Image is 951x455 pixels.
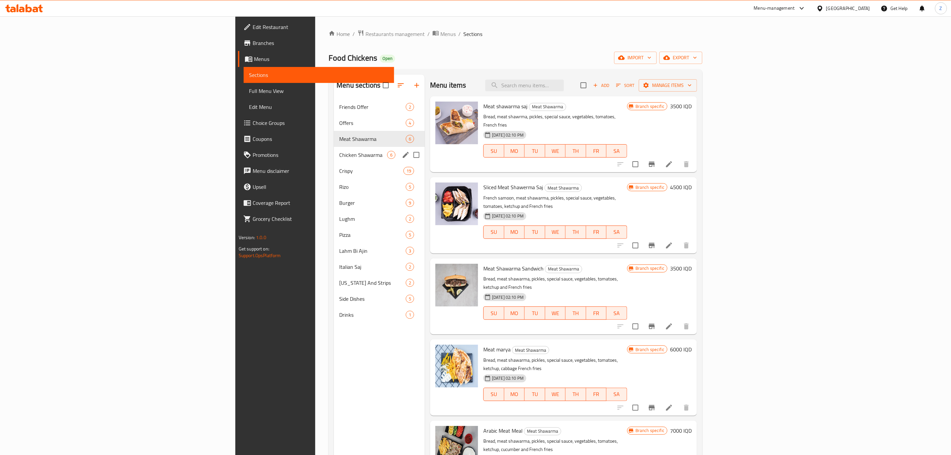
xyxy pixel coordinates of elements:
[504,144,525,158] button: MO
[548,227,563,237] span: WE
[334,115,425,131] div: Offers4
[628,319,642,333] span: Select to update
[483,306,504,320] button: SU
[406,216,414,222] span: 2
[644,318,660,334] button: Branch-specific-item
[586,144,607,158] button: FR
[525,144,545,158] button: TU
[406,215,414,223] div: items
[566,306,586,320] button: TH
[609,146,624,156] span: SA
[387,152,395,158] span: 6
[406,183,414,191] div: items
[387,151,395,159] div: items
[606,306,627,320] button: SA
[644,237,660,253] button: Branch-specific-item
[529,103,566,111] span: Meat Shawarma
[339,119,406,127] span: Offers
[249,71,389,79] span: Sections
[435,345,478,387] img: Meat marya
[393,77,409,93] span: Sort sections
[406,200,414,206] span: 9
[406,296,414,302] span: 5
[406,135,414,143] div: items
[566,226,586,239] button: TH
[435,264,478,306] img: Meat Shawarma Sandwich
[334,259,425,275] div: Italian Saj2
[406,312,414,318] span: 1
[406,103,414,111] div: items
[504,306,525,320] button: MO
[678,237,694,253] button: delete
[406,136,414,142] span: 6
[404,168,414,174] span: 19
[577,78,591,92] span: Select section
[238,179,394,195] a: Upsell
[678,400,694,416] button: delete
[339,311,406,319] span: Drinks
[403,167,414,175] div: items
[406,311,414,319] div: items
[239,233,255,242] span: Version:
[244,67,394,83] a: Sections
[253,167,389,175] span: Menu disclaimer
[463,30,482,38] span: Sections
[339,215,406,223] span: Lughm
[409,77,425,93] button: Add section
[609,389,624,399] span: SA
[486,308,501,318] span: SU
[483,263,544,273] span: Meat Shawarma Sandwich
[524,427,561,435] span: Meat Shawarma
[483,113,627,129] p: Bread, meat shawrma, pickles, special sauce, vegetables, tomatoes, French fries
[489,213,526,219] span: [DATE] 02:10 PM
[527,146,543,156] span: TU
[545,144,566,158] button: WE
[334,96,425,325] nav: Menu sections
[329,30,702,38] nav: breadcrumb
[253,119,389,127] span: Choice Groups
[458,30,461,38] li: /
[339,231,406,239] div: Pizza
[334,307,425,323] div: Drinks1
[568,389,584,399] span: TH
[507,146,522,156] span: MO
[665,160,673,168] a: Edit menu item
[609,308,624,318] span: SA
[334,291,425,307] div: Side Dishes5
[606,144,627,158] button: SA
[435,183,478,225] img: Sliced Meat Shawerma Saj
[334,99,425,115] div: Friends Offer2
[334,211,425,227] div: Lughm2
[440,30,456,38] span: Menus
[591,80,612,91] span: Add item
[527,308,543,318] span: TU
[568,227,584,237] span: TH
[633,103,667,110] span: Branch specific
[586,388,607,401] button: FR
[644,156,660,172] button: Branch-specific-item
[238,131,394,147] a: Coupons
[589,146,604,156] span: FR
[504,388,525,401] button: MO
[485,80,564,91] input: search
[525,306,545,320] button: TU
[406,264,414,270] span: 2
[339,167,403,175] div: Crispy
[670,183,692,192] h6: 4500 IQD
[568,146,584,156] span: TH
[339,295,406,303] span: Side Dishes
[334,179,425,195] div: Rizo5
[483,182,543,192] span: Sliced Meat Shawerma Saj
[633,427,667,434] span: Branch specific
[432,30,456,38] a: Menus
[512,346,549,354] div: Meat Shawarma
[644,81,692,90] span: Manage items
[586,226,607,239] button: FR
[754,4,795,12] div: Menu-management
[566,388,586,401] button: TH
[589,389,604,399] span: FR
[379,78,393,92] span: Select all sections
